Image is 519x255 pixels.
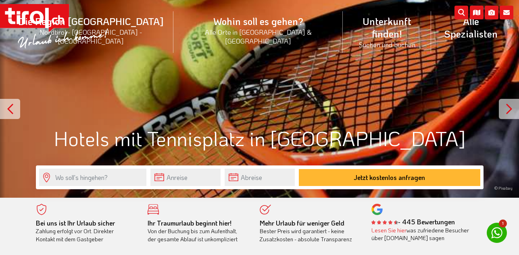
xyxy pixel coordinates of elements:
[260,219,344,227] b: Mehr Urlaub für weniger Geld
[173,6,343,54] a: Wohin soll es gehen?Alle Orte in [GEOGRAPHIC_DATA] & [GEOGRAPHIC_DATA]
[343,6,431,58] a: Unterkunft finden!Suchen und buchen
[371,226,406,234] a: Lesen Sie hier
[36,219,136,243] div: Zahlung erfolgt vor Ort. Direkter Kontakt mit dem Gastgeber
[36,127,484,149] h1: Hotels mit Tennisplatz in [GEOGRAPHIC_DATA]
[500,6,513,19] i: Kontakt
[431,6,511,49] a: Alle Spezialisten
[225,169,295,186] input: Abreise
[371,226,471,242] div: was zufriedene Besucher über [DOMAIN_NAME] sagen
[8,6,173,54] a: Die Region [GEOGRAPHIC_DATA]Nordtirol - [GEOGRAPHIC_DATA] - [GEOGRAPHIC_DATA]
[299,169,480,186] button: Jetzt kostenlos anfragen
[183,27,333,45] small: Alle Orte in [GEOGRAPHIC_DATA] & [GEOGRAPHIC_DATA]
[485,6,498,19] i: Fotogalerie
[18,27,164,45] small: Nordtirol - [GEOGRAPHIC_DATA] - [GEOGRAPHIC_DATA]
[371,217,455,226] b: - 445 Bewertungen
[39,169,146,186] input: Wo soll's hingehen?
[499,219,507,228] span: 1
[352,40,421,49] small: Suchen und buchen
[148,219,231,227] b: Ihr Traumurlaub beginnt hier!
[260,219,360,243] div: Bester Preis wird garantiert - keine Zusatzkosten - absolute Transparenz
[150,169,221,186] input: Anreise
[487,223,507,243] a: 1
[36,219,115,227] b: Bei uns ist Ihr Urlaub sicher
[470,6,484,19] i: Karte öffnen
[148,219,248,243] div: Von der Buchung bis zum Aufenthalt, der gesamte Ablauf ist unkompliziert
